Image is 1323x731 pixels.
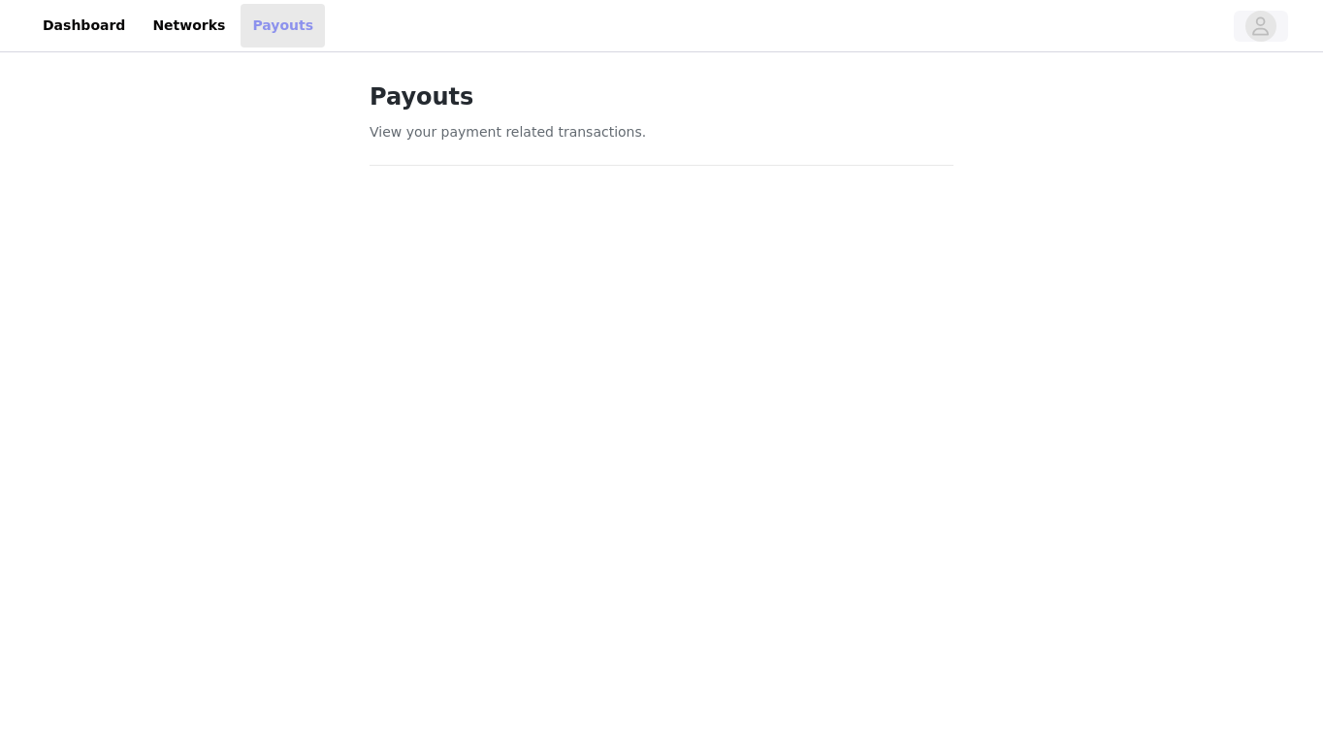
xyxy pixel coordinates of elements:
[141,4,237,48] a: Networks
[241,4,325,48] a: Payouts
[370,122,953,143] p: View your payment related transactions.
[1251,11,1270,42] div: avatar
[370,79,953,114] h1: Payouts
[31,4,137,48] a: Dashboard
